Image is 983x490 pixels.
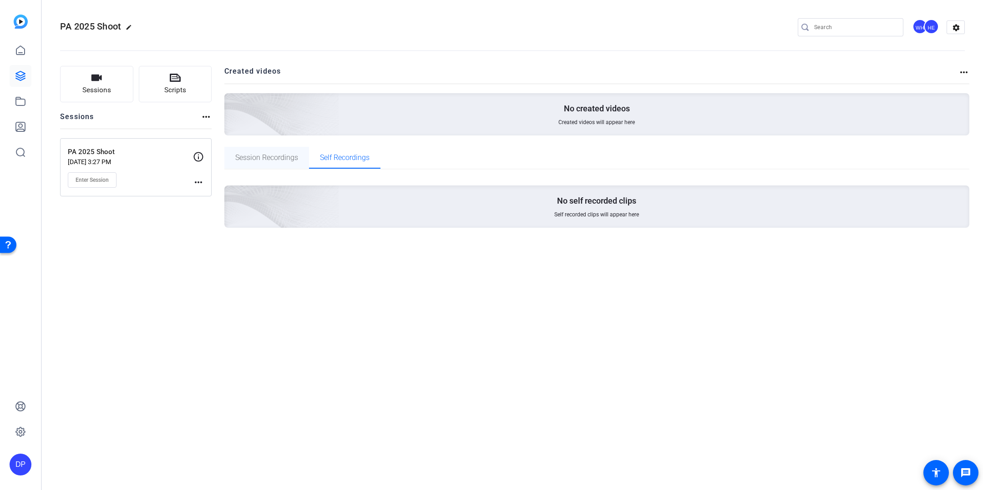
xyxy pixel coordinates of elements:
[126,24,137,35] mat-icon: edit
[320,154,370,161] span: Self Recordings
[814,22,896,33] input: Search
[60,21,121,32] span: PA 2025 Shoot
[76,176,109,184] span: Enter Session
[931,467,942,478] mat-icon: accessibility
[10,454,31,475] div: DP
[14,15,28,29] img: blue-gradient.svg
[564,103,630,114] p: No created videos
[164,85,186,95] span: Scripts
[139,66,212,102] button: Scripts
[122,95,339,293] img: Creted videos background
[924,19,940,35] ngx-avatar: Haley Egle
[60,111,94,129] h2: Sessions
[557,195,636,206] p: No self recorded clips
[68,172,117,188] button: Enter Session
[193,177,204,188] mat-icon: more_horiz
[201,111,212,122] mat-icon: more_horiz
[947,21,965,35] mat-icon: settings
[554,211,639,218] span: Self recorded clips will appear here
[912,19,927,34] div: WH
[958,67,969,78] mat-icon: more_horiz
[82,85,111,95] span: Sessions
[924,19,939,34] div: HE
[68,147,193,157] p: PA 2025 Shoot
[235,154,298,161] span: Session Recordings
[558,119,635,126] span: Created videos will appear here
[122,3,339,200] img: Creted videos background
[912,19,928,35] ngx-avatar: Will Horvath
[960,467,971,478] mat-icon: message
[60,66,133,102] button: Sessions
[68,158,193,165] p: [DATE] 3:27 PM
[224,66,959,84] h2: Created videos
